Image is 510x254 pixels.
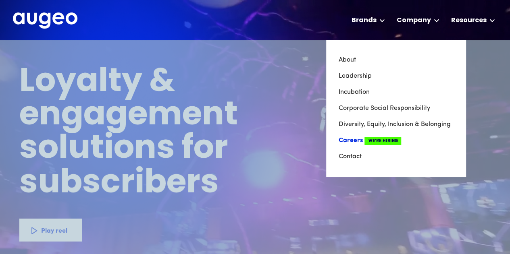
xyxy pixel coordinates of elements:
div: Company [396,16,431,25]
div: Resources [451,16,486,25]
a: Incubation [338,84,454,100]
a: About [338,52,454,68]
a: Contact [338,149,454,165]
span: We're Hiring [364,137,401,145]
nav: Company [326,40,466,177]
a: Leadership [338,68,454,84]
a: Corporate Social Responsibility [338,100,454,116]
img: Augeo's full logo in white. [13,12,77,29]
a: CareersWe're Hiring [338,132,454,149]
a: home [13,12,77,29]
a: Diversity, Equity, Inclusion & Belonging [338,116,454,132]
div: Brands [351,16,376,25]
